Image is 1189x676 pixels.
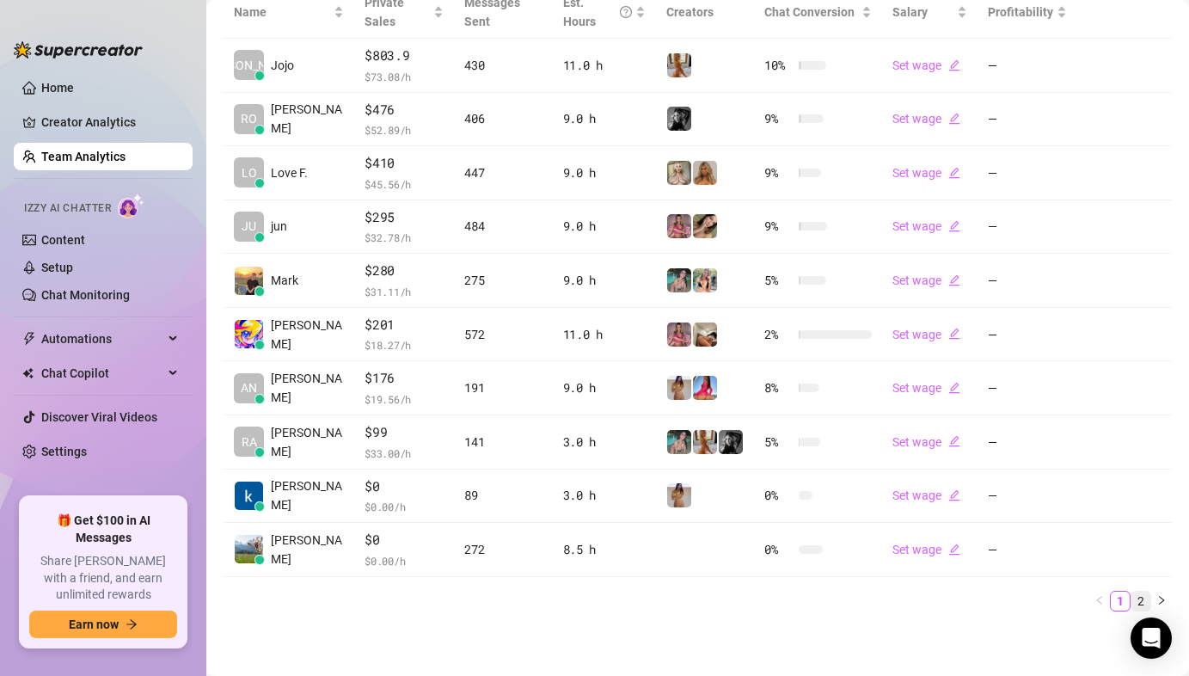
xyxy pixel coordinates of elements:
img: Ellie (VIP) [667,161,691,185]
a: Set wageedit [892,381,960,395]
td: — [978,146,1077,200]
img: MJaee (VIP) [667,268,691,292]
span: $ 73.08 /h [365,68,444,85]
span: $ 33.00 /h [365,445,444,462]
span: RA [242,433,257,452]
span: $ 45.56 /h [365,175,444,193]
a: Setup [41,261,73,274]
div: 9.0 h [563,271,647,290]
div: 11.0 h [563,325,647,344]
span: $0 [365,476,444,497]
span: $ 0.00 /h [365,498,444,515]
span: 2 % [764,325,792,344]
div: 572 [464,325,542,344]
td: — [978,308,1077,362]
a: Set wageedit [892,435,960,449]
a: Set wageedit [892,166,960,180]
span: thunderbolt [22,332,36,346]
span: $ 18.27 /h [365,336,444,353]
div: 3.0 h [563,486,647,505]
span: edit [948,489,960,501]
span: Profitability [988,5,1053,19]
span: JU [242,217,256,236]
span: $201 [365,315,444,335]
button: Earn nowarrow-right [29,611,177,638]
span: 🎁 Get $100 in AI Messages [29,513,177,546]
span: edit [948,220,960,232]
span: Love F. [271,163,308,182]
span: $ 52.89 /h [365,121,444,138]
span: Automations [41,325,163,353]
img: MJaee (VIP) [667,430,691,454]
a: Creator Analytics [41,108,179,136]
div: 9.0 h [563,217,647,236]
div: 11.0 h [563,56,647,75]
a: Content [41,233,85,247]
div: 484 [464,217,542,236]
li: Previous Page [1089,591,1110,611]
span: 9 % [764,163,792,182]
div: 191 [464,378,542,397]
img: Jaz (VIP) [693,161,717,185]
div: 141 [464,433,542,452]
span: 9 % [764,109,792,128]
img: AI Chatter [118,194,144,218]
a: Set wageedit [892,58,960,72]
a: Team Analytics [41,150,126,163]
span: $ 32.78 /h [365,229,444,246]
button: right [1151,591,1172,611]
span: $476 [365,100,444,120]
img: Celine (VIP) [693,430,717,454]
a: Chat Monitoring [41,288,130,302]
a: Set wageedit [892,273,960,287]
td: — [978,93,1077,147]
span: $176 [365,368,444,389]
span: Salary [892,5,928,19]
span: left [1094,595,1105,605]
div: 430 [464,56,542,75]
span: $295 [365,207,444,228]
div: 9.0 h [563,109,647,128]
a: Set wageedit [892,489,960,502]
a: Set wageedit [892,543,960,556]
span: 5 % [764,433,792,452]
td: — [978,415,1077,470]
span: 10 % [764,56,792,75]
span: 5 % [764,271,792,290]
img: Juna [235,320,263,348]
span: right [1156,595,1167,605]
span: [PERSON_NAME] [271,369,344,407]
span: edit [948,382,960,394]
img: Tabby (VIP) [667,214,691,238]
div: 272 [464,540,542,559]
span: 8 % [764,378,792,397]
li: 1 [1110,591,1131,611]
img: Tabby (VIP) [667,323,691,347]
span: $803.9 [365,46,444,66]
button: left [1089,591,1110,611]
span: Earn now [69,618,119,631]
div: 8.5 h [563,540,647,559]
div: 9.0 h [563,378,647,397]
img: Mocha (VIP) [693,214,717,238]
a: Set wageedit [892,328,960,341]
span: [PERSON_NAME] [203,56,295,75]
span: $ 0.00 /h [365,552,444,569]
span: $ 19.56 /h [365,390,444,408]
a: Set wageedit [892,112,960,126]
span: [PERSON_NAME] [271,316,344,353]
span: [PERSON_NAME] [271,531,344,568]
span: Chat Conversion [764,5,855,19]
span: edit [948,59,960,71]
a: Set wageedit [892,219,960,233]
div: 447 [464,163,542,182]
img: Chat Copilot [22,367,34,379]
span: 0 % [764,540,792,559]
td: — [978,39,1077,93]
span: AN [241,378,257,397]
a: Discover Viral Videos [41,410,157,424]
span: edit [948,274,960,286]
span: [PERSON_NAME] [271,100,344,138]
td: — [978,361,1077,415]
a: Settings [41,445,87,458]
